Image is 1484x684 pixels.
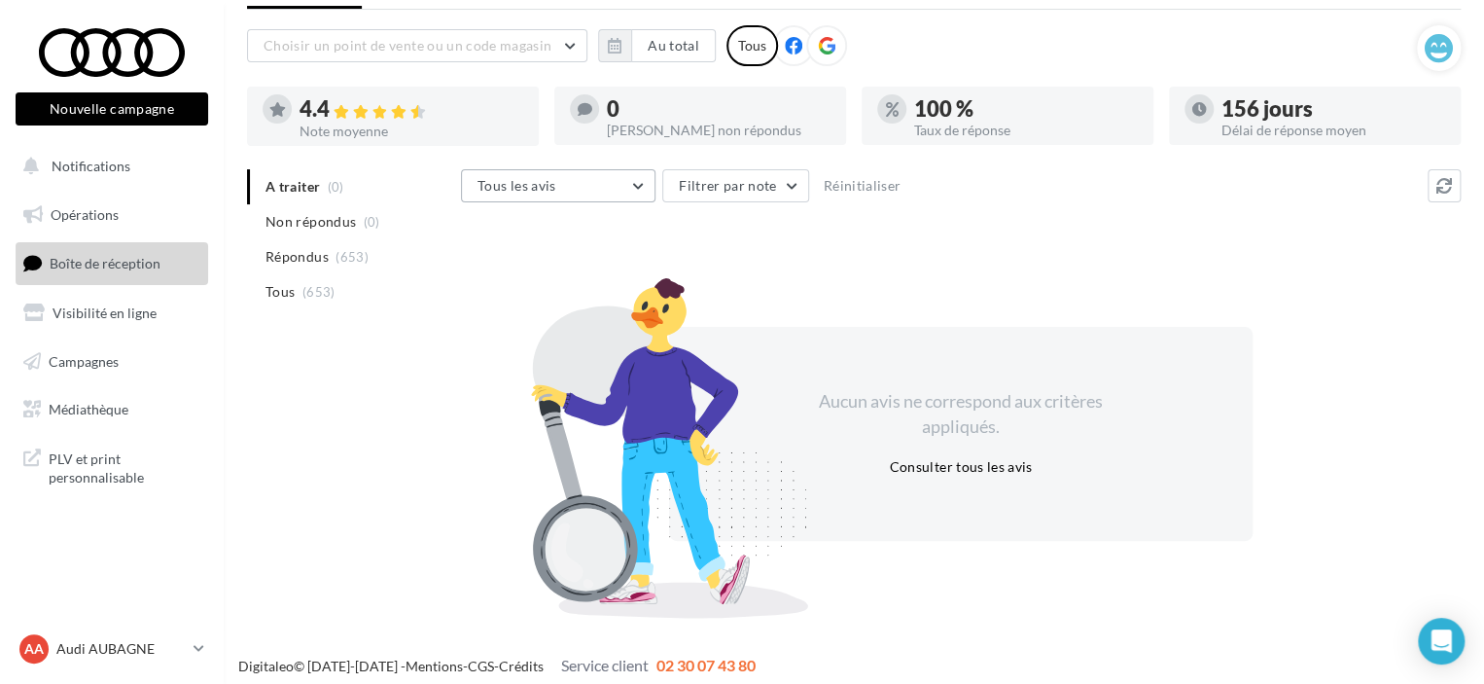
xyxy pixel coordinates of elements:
[302,284,336,300] span: (653)
[16,630,208,667] a: AA Audi AUBAGNE
[914,98,1138,120] div: 100 %
[598,29,716,62] button: Au total
[12,342,212,382] a: Campagnes
[477,177,556,194] span: Tous les avis
[12,146,204,187] button: Notifications
[406,658,463,674] a: Mentions
[1418,618,1465,665] div: Open Intercom Messenger
[49,352,119,369] span: Campagnes
[24,639,44,659] span: AA
[816,174,909,198] button: Réinitialiser
[662,169,809,202] button: Filtrer par note
[794,389,1128,439] div: Aucun avis ne correspond aux critères appliqués.
[726,25,778,66] div: Tous
[461,169,655,202] button: Tous les avis
[914,124,1138,137] div: Taux de réponse
[364,214,380,230] span: (0)
[468,658,494,674] a: CGS
[12,242,212,284] a: Boîte de réception
[881,455,1040,479] button: Consulter tous les avis
[1221,124,1445,137] div: Délai de réponse moyen
[499,658,544,674] a: Crédits
[51,206,119,223] span: Opérations
[12,293,212,334] a: Visibilité en ligne
[12,389,212,430] a: Médiathèque
[264,37,551,54] span: Choisir un point de vente ou un code magasin
[1221,98,1445,120] div: 156 jours
[52,158,130,174] span: Notifications
[238,658,294,674] a: Digitaleo
[561,656,649,674] span: Service client
[631,29,716,62] button: Au total
[656,656,756,674] span: 02 30 07 43 80
[49,401,128,417] span: Médiathèque
[265,247,329,267] span: Répondus
[300,125,523,138] div: Note moyenne
[16,92,208,126] button: Nouvelle campagne
[607,98,830,120] div: 0
[12,438,212,495] a: PLV et print personnalisable
[50,255,160,271] span: Boîte de réception
[53,305,157,321] span: Visibilité en ligne
[607,124,830,137] div: [PERSON_NAME] non répondus
[247,29,587,62] button: Choisir un point de vente ou un code magasin
[56,639,186,659] p: Audi AUBAGNE
[300,98,523,121] div: 4.4
[336,249,369,265] span: (653)
[265,282,295,302] span: Tous
[12,195,212,235] a: Opérations
[238,658,756,674] span: © [DATE]-[DATE] - - -
[265,212,356,232] span: Non répondus
[49,446,200,487] span: PLV et print personnalisable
